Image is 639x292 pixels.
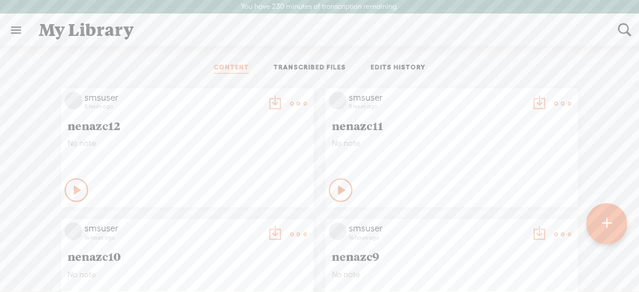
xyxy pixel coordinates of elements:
[68,118,307,132] span: nenazc12
[371,63,426,74] a: EDITS HISTORY
[332,249,571,263] span: nenazc9
[214,63,249,74] a: CONTENT
[68,249,307,263] span: nenazc10
[329,223,347,240] img: videoLoading.png
[329,92,347,109] img: videoLoading.png
[85,223,261,234] div: smsuser
[31,15,610,45] div: My Library
[68,270,307,280] span: No note
[349,103,525,110] div: 8 hours ago
[332,270,571,280] span: No note
[65,223,82,240] img: videoLoading.png
[349,223,525,234] div: smsuser
[349,234,525,241] div: 14 hours ago
[85,234,261,241] div: 14 hours ago
[332,138,571,148] span: No note
[68,138,307,148] span: No note
[274,63,346,74] a: TRANSCRIBED FILES
[85,103,261,110] div: 8 hours ago
[241,2,398,12] label: You have 230 minutes of transcription remaining.
[65,92,82,109] img: videoLoading.png
[85,92,261,104] div: smsuser
[349,92,525,104] div: smsuser
[332,118,571,132] span: nenazc11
